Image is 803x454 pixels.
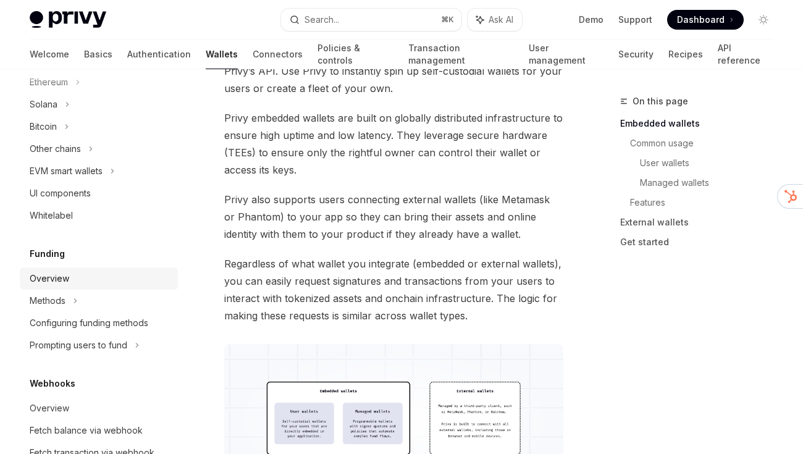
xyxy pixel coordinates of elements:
[620,114,783,133] a: Embedded wallets
[127,40,191,69] a: Authentication
[30,186,91,201] div: UI components
[441,15,454,25] span: ⌘ K
[754,10,773,30] button: Toggle dark mode
[618,40,654,69] a: Security
[224,255,563,324] span: Regardless of what wallet you integrate (embedded or external wallets), you can easily request si...
[408,40,514,69] a: Transaction management
[677,14,725,26] span: Dashboard
[20,204,178,227] a: Whitelabel
[630,193,783,212] a: Features
[718,40,773,69] a: API reference
[20,267,178,290] a: Overview
[20,397,178,419] a: Overview
[468,9,522,31] button: Ask AI
[30,119,57,134] div: Bitcoin
[30,141,81,156] div: Other chains
[30,401,69,416] div: Overview
[489,14,513,26] span: Ask AI
[668,40,703,69] a: Recipes
[224,109,563,179] span: Privy embedded wallets are built on globally distributed infrastructure to ensure high uptime and...
[620,212,783,232] a: External wallets
[30,376,75,391] h5: Webhooks
[618,14,652,26] a: Support
[30,164,103,179] div: EVM smart wallets
[633,94,688,109] span: On this page
[667,10,744,30] a: Dashboard
[30,11,106,28] img: light logo
[620,232,783,252] a: Get started
[579,14,603,26] a: Demo
[30,97,57,112] div: Solana
[317,40,393,69] a: Policies & controls
[20,312,178,334] a: Configuring funding methods
[529,40,603,69] a: User management
[30,423,143,438] div: Fetch balance via webhook
[30,246,65,261] h5: Funding
[30,338,127,353] div: Prompting users to fund
[630,133,783,153] a: Common usage
[253,40,303,69] a: Connectors
[305,12,339,27] div: Search...
[30,271,69,286] div: Overview
[30,316,148,330] div: Configuring funding methods
[206,40,238,69] a: Wallets
[20,419,178,442] a: Fetch balance via webhook
[281,9,462,31] button: Search...⌘K
[30,208,73,223] div: Whitelabel
[640,173,783,193] a: Managed wallets
[224,191,563,243] span: Privy also supports users connecting external wallets (like Metamask or Phantom) to your app so t...
[30,40,69,69] a: Welcome
[84,40,112,69] a: Basics
[30,293,65,308] div: Methods
[20,182,178,204] a: UI components
[640,153,783,173] a: User wallets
